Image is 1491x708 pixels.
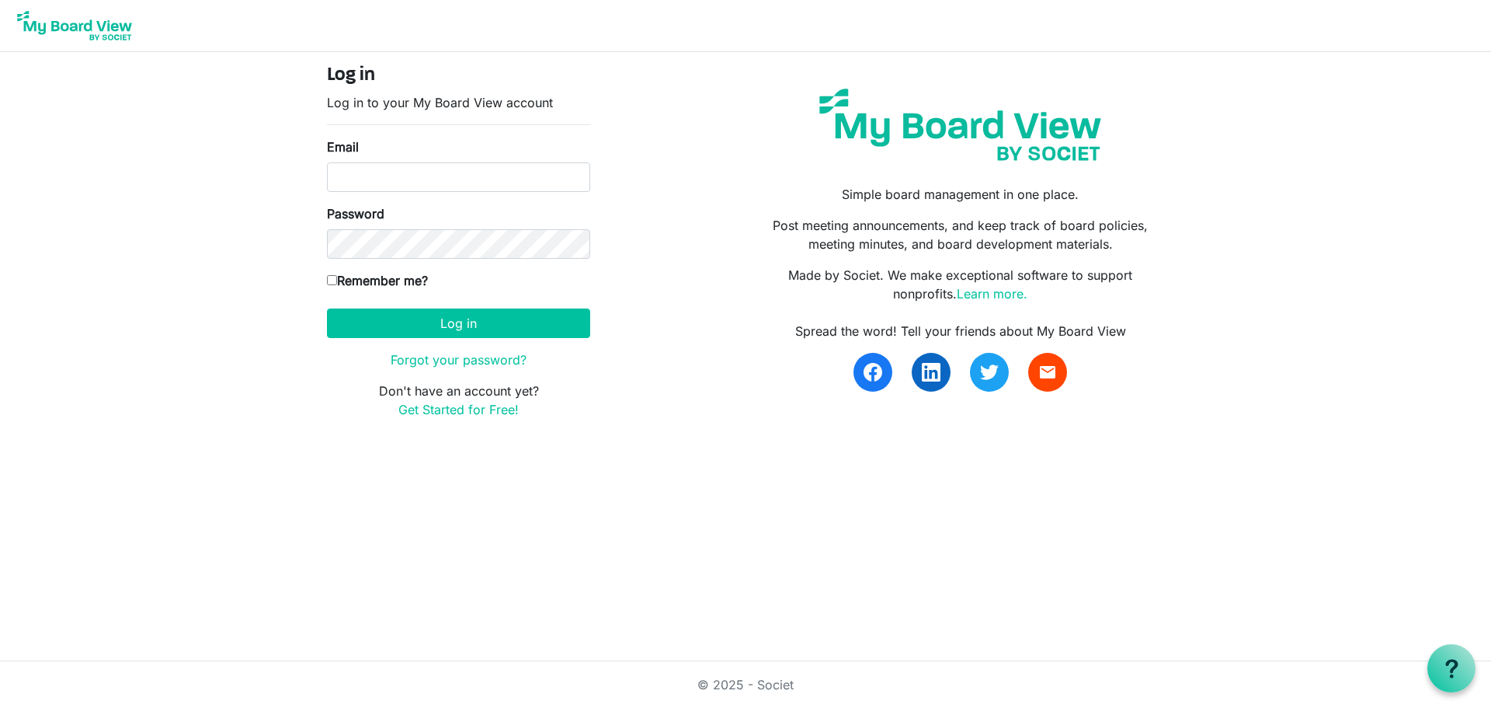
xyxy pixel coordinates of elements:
label: Remember me? [327,271,428,290]
a: © 2025 - Societ [697,677,794,692]
img: linkedin.svg [922,363,940,382]
a: Forgot your password? [391,352,527,368]
button: Log in [327,309,590,338]
input: Remember me? [327,275,337,285]
img: twitter.svg [980,363,999,382]
span: email [1038,363,1057,382]
h4: Log in [327,65,590,87]
p: Log in to your My Board View account [327,93,590,112]
p: Post meeting announcements, and keep track of board policies, meeting minutes, and board developm... [757,216,1164,253]
p: Don't have an account yet? [327,382,590,419]
label: Password [327,204,384,223]
p: Simple board management in one place. [757,185,1164,204]
div: Spread the word! Tell your friends about My Board View [757,322,1164,340]
a: email [1028,353,1067,392]
a: Get Started for Free! [398,402,519,417]
img: facebook.svg [864,363,882,382]
p: Made by Societ. We make exceptional software to support nonprofits. [757,266,1164,303]
img: My Board View Logo [12,6,137,45]
a: Learn more. [957,286,1027,302]
label: Email [327,138,359,156]
img: my-board-view-societ.svg [808,77,1113,173]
